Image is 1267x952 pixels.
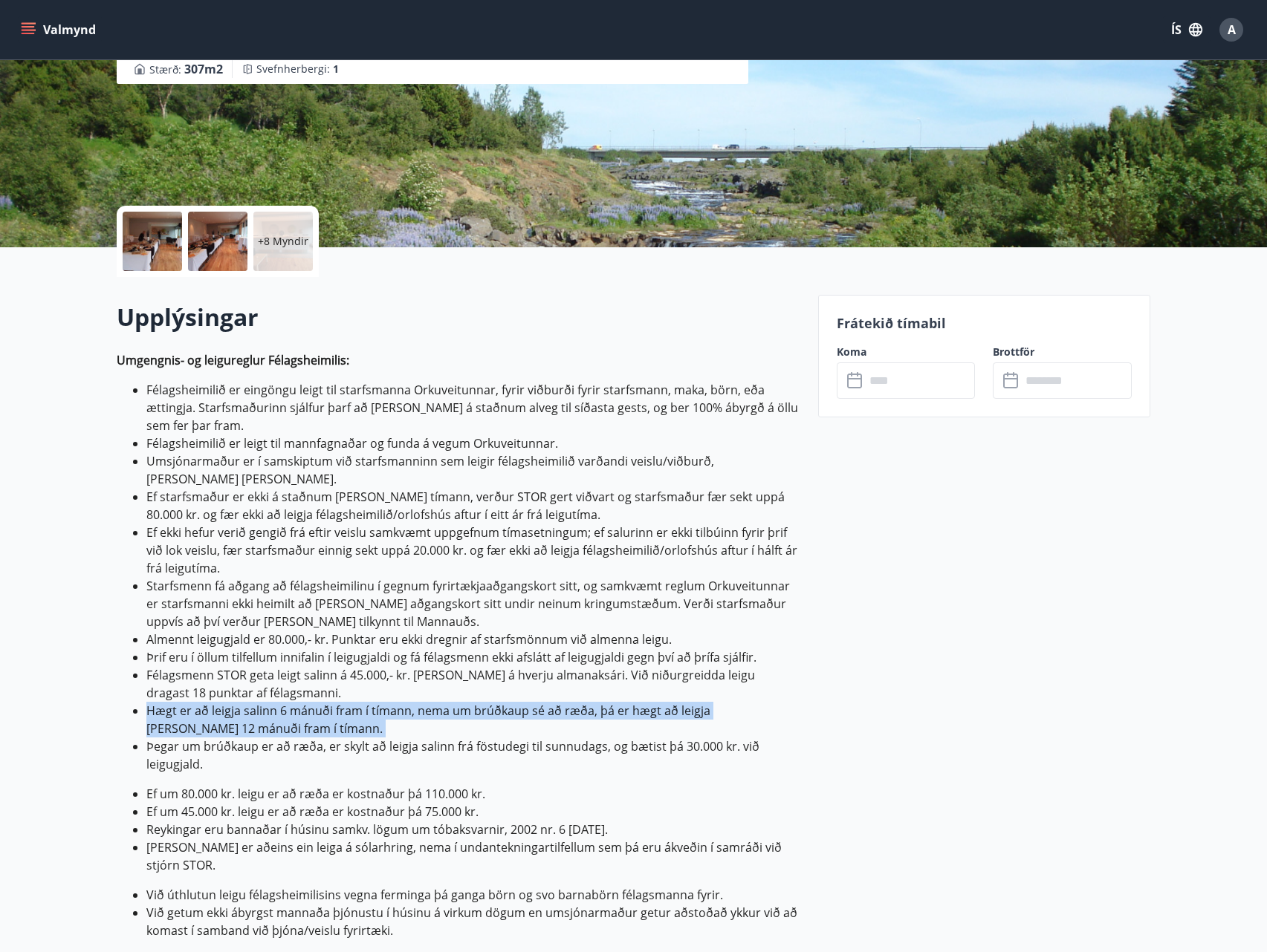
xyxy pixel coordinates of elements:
button: ÍS [1163,16,1211,43]
li: Ef um 45.000 kr. leigu er að ræða er kostnaður þá 75.000 kr. [146,803,800,821]
li: Almennt leigugjald er 80.000,- kr. Punktar eru ekki dregnir af starfsmönnum við almenna leigu. [146,630,800,648]
li: Hægt er að leigja salinn 6 mánuði fram í tímann, nema um brúðkaup sé að ræða, þá er hægt að leigj... [146,702,800,737]
li: Þrif eru í öllum tilfellum innifalin í leigugjaldi og fá félagsmenn ekki afslátt af leigugjaldi g... [146,648,800,666]
p: +8 Myndir [258,234,308,249]
span: 307 m2 [184,61,223,77]
span: A [1228,22,1236,38]
li: Við getum ekki ábyrgst mannaða þjónustu í húsinu á virkum dögum en umsjónarmaður getur aðstoðað y... [146,904,800,939]
li: Félagsheimilið er eingöngu leigt til starfsmanna Orkuveitunnar, fyrir viðburði fyrir starfsmann, ... [146,381,800,434]
span: Stærð : [149,60,223,78]
li: Við úthlutun leigu félagsheimilisins vegna ferminga þá ganga börn og svo barnabörn félagsmanna fy... [146,886,800,904]
button: A [1213,12,1249,48]
p: Frátekið tímabil [837,313,1132,333]
span: Svefnherbergi : [256,62,339,76]
li: Félagsheimilið er leigt til mannfagnaðar og funda á vegum Orkuveitunnar. [146,434,800,452]
strong: Umgengnis- og leigureglur Félagsheimilis: [117,352,349,368]
li: Ef starfsmaður er ekki á staðnum [PERSON_NAME] tímann, verður STOR gert viðvart og starfsmaður fæ... [146,488,800,524]
li: Umsjónarmaður er í samskiptum við starfsmanninn sem leigir félagsheimilið varðandi veislu/viðburð... [146,452,800,488]
button: menu [18,16,102,43]
span: 1 [333,62,339,76]
li: Ef um 80.000 kr. leigu er að ræða er kostnaður þá 110.000 kr. [146,785,800,803]
li: Ef ekki hefur verið gengið frá eftir veislu samkvæmt uppgefnum tímasetningum; ef salurinn er ekki... [146,524,800,577]
li: Reykingar eru bannaðar í húsinu samkv. lögum um tóbaksvarnir, 2002 nr. 6 [DATE]. [146,821,800,838]
h2: Upplýsingar [117,301,800,333]
label: Koma [837,345,976,359]
li: Félagsmenn STOR geta leigt salinn á 45.000,- kr. [PERSON_NAME] á hverju almanaksári. Við niðurgre... [146,666,800,702]
label: Brottför [993,345,1132,359]
li: Þegar um brúðkaup er að ræða, er skylt að leigja salinn frá föstudegi til sunnudags, og bætist þá... [146,737,800,773]
li: Starfsmenn fá aðgang að félagsheimilinu í gegnum fyrirtækjaaðgangskort sitt, og samkvæmt reglum O... [146,577,800,630]
li: [PERSON_NAME] er aðeins ein leiga á sólarhring, nema í undantekningartilfellum sem þá eru ákveðin... [146,838,800,874]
